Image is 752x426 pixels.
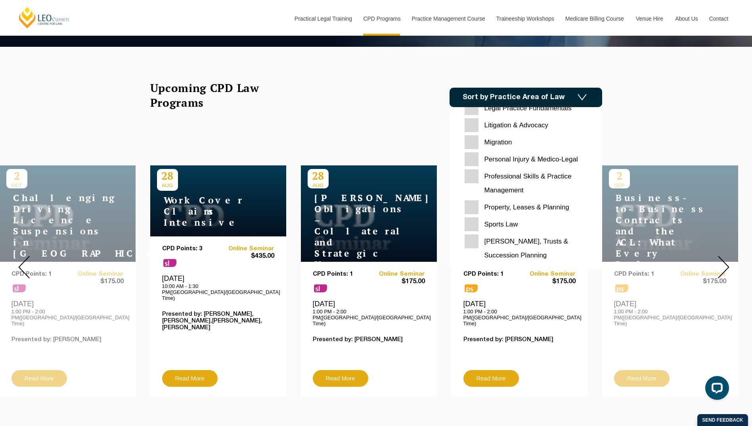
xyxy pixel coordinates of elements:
a: Read More [313,370,368,387]
a: Venue Hire [630,2,669,36]
a: [PERSON_NAME] Centre for Law [18,6,71,29]
p: Presented by: [PERSON_NAME] [463,336,576,343]
label: [PERSON_NAME], Trusts & Succession Planning [465,234,587,262]
a: Online Seminar [519,271,576,278]
a: About Us [669,2,703,36]
p: 10:00 AM - 1:30 PM([GEOGRAPHIC_DATA]/[GEOGRAPHIC_DATA] Time) [162,283,274,301]
label: Professional Skills & Practice Management [465,169,587,197]
a: Read More [162,370,218,387]
img: Next [718,256,729,278]
label: Personal Injury & Medico-Legal [465,152,587,166]
a: Medicare Billing Course [559,2,630,36]
h4: [PERSON_NAME] Obligations – Collateral and Strategic Uses [308,192,407,270]
iframe: LiveChat chat widget [699,373,732,406]
div: [DATE] [463,299,576,326]
label: Sports Law [465,217,587,231]
p: CPD Points: 3 [162,246,218,252]
p: CPD Points: 1 [463,271,520,278]
h4: WorkCover Claims Intensive [157,195,256,228]
span: $175.00 [519,278,576,286]
img: Icon [578,94,587,101]
a: Practice Management Course [406,2,490,36]
p: 28 [157,169,178,182]
div: [DATE] [313,299,425,326]
label: Migration [465,135,587,149]
div: Sort by Practice Area of Law [450,107,602,269]
a: Online Seminar [218,246,274,252]
p: 28 [308,169,329,182]
a: Read More [463,370,519,387]
span: $435.00 [218,252,274,261]
div: [DATE] [162,274,274,301]
a: Online Seminar [369,271,425,278]
a: Sort by Practice Area of Law [450,88,602,107]
p: 1:00 PM - 2:00 PM([GEOGRAPHIC_DATA]/[GEOGRAPHIC_DATA] Time) [313,309,425,326]
a: Contact [703,2,734,36]
p: CPD Points: 1 [313,271,369,278]
label: Legal Practice Fundamentals [465,101,587,115]
span: sl [163,259,176,267]
span: AUG [308,182,329,188]
a: Traineeship Workshops [490,2,559,36]
span: ps [465,284,478,292]
span: $175.00 [369,278,425,286]
h2: Upcoming CPD Law Programs [150,81,279,110]
p: Presented by: [PERSON_NAME] [313,336,425,343]
label: Property, Leases & Planning [465,200,587,214]
span: sl [314,284,327,292]
img: Prev [18,256,30,278]
a: Practical Legal Training [289,2,358,36]
a: CPD Programs [357,2,406,36]
label: Litigation & Advocacy [465,118,587,132]
p: Presented by: [PERSON_NAME],[PERSON_NAME],[PERSON_NAME],[PERSON_NAME] [162,311,274,331]
span: AUG [157,182,178,188]
p: 1:00 PM - 2:00 PM([GEOGRAPHIC_DATA]/[GEOGRAPHIC_DATA] Time) [463,309,576,326]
